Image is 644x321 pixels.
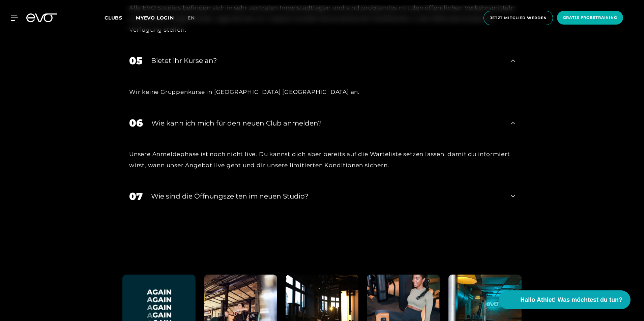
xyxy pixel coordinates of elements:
div: 06 [129,115,143,131]
div: 07 [129,189,143,204]
a: Gratis Probetraining [555,11,625,25]
div: Unsere Anmeldephase ist noch nicht live. Du kannst dich aber bereits auf die Warteliste setzen la... [129,149,515,171]
div: Bietet ihr Kurse an? [151,56,502,66]
div: 05 [129,53,143,68]
span: en [187,15,195,21]
span: Clubs [105,15,122,21]
span: Hallo Athlet! Was möchtest du tun? [520,295,622,305]
a: MYEVO LOGIN [136,15,174,21]
div: Wie kann ich mich für den neuen Club anmelden? [151,118,502,128]
a: en [187,14,203,22]
span: Gratis Probetraining [563,15,617,21]
div: ​Wie sind die Öffnungszeiten im neuen Studio? [151,191,502,201]
a: Jetzt Mitglied werden [481,11,555,25]
button: Hallo Athlet! Was möchtest du tun? [499,290,631,309]
span: Jetzt Mitglied werden [490,15,547,21]
a: Clubs [105,14,136,21]
div: Wir keine Gruppenkurse in [GEOGRAPHIC_DATA] [GEOGRAPHIC_DATA] an. [129,86,515,97]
